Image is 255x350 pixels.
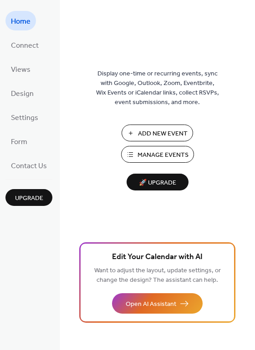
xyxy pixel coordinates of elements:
[11,39,39,53] span: Connect
[132,177,183,189] span: 🚀 Upgrade
[138,150,189,160] span: Manage Events
[5,35,44,55] a: Connect
[11,159,47,173] span: Contact Us
[5,131,33,151] a: Form
[5,11,36,30] a: Home
[96,69,219,107] span: Display one-time or recurring events, sync with Google, Outlook, Zoom, Eventbrite, Wix Events or ...
[5,155,52,175] a: Contact Us
[5,83,39,103] a: Design
[11,87,34,101] span: Design
[11,63,31,77] span: Views
[112,293,203,314] button: Open AI Assistant
[11,15,31,29] span: Home
[5,189,52,206] button: Upgrade
[121,146,194,163] button: Manage Events
[126,300,176,309] span: Open AI Assistant
[94,265,221,286] span: Want to adjust the layout, update settings, or change the design? The assistant can help.
[15,194,43,203] span: Upgrade
[11,111,38,125] span: Settings
[138,129,188,139] span: Add New Event
[5,107,44,127] a: Settings
[127,174,189,190] button: 🚀 Upgrade
[5,59,36,79] a: Views
[122,125,193,141] button: Add New Event
[11,135,27,149] span: Form
[112,251,203,264] span: Edit Your Calendar with AI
